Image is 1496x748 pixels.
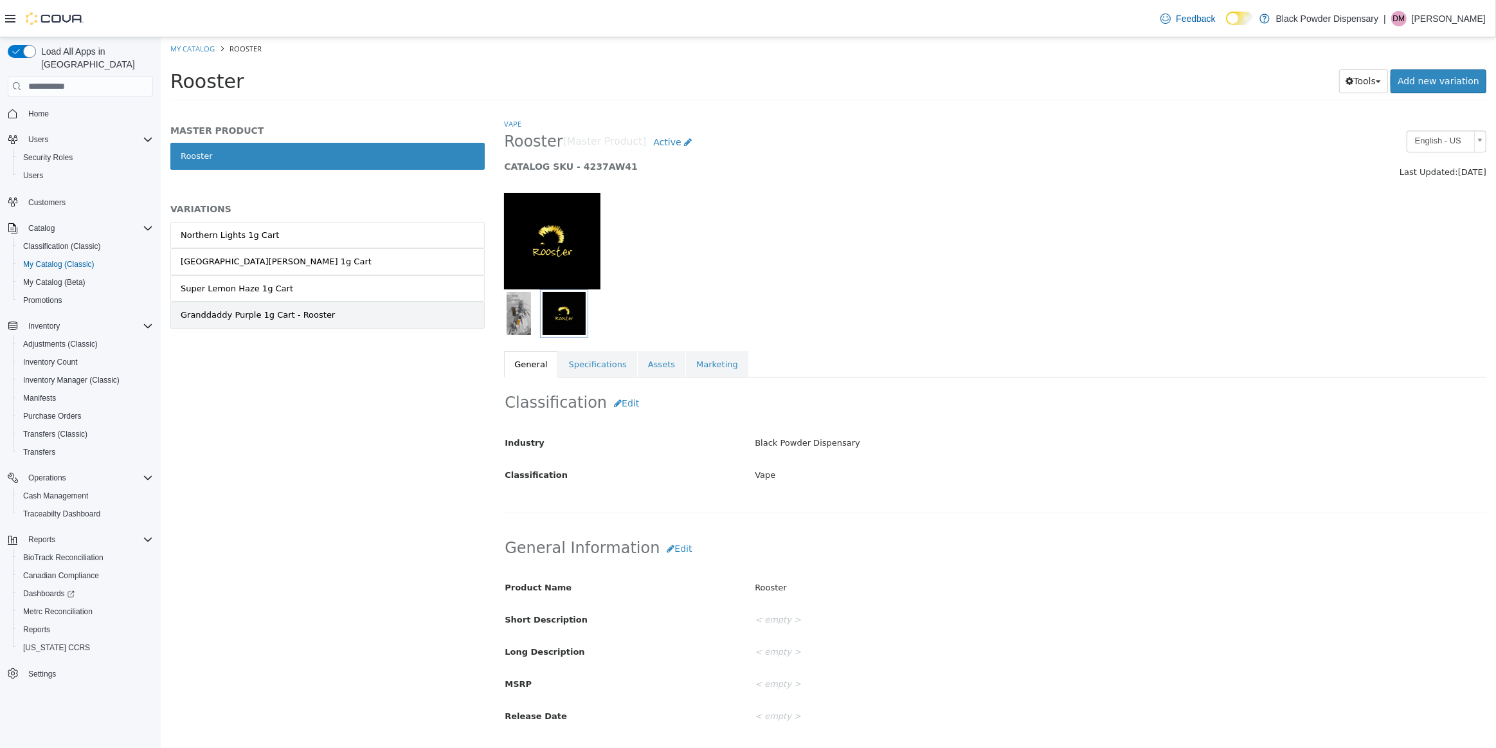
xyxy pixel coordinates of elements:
button: Inventory [23,318,65,334]
span: Transfers [18,444,153,460]
button: Users [13,167,158,185]
div: < empty > [584,668,1335,691]
button: Security Roles [13,149,158,167]
span: Traceabilty Dashboard [23,509,100,519]
span: Traceabilty Dashboard [18,506,153,522]
span: Dashboards [18,586,153,601]
span: [DATE] [1297,130,1326,140]
button: Promotions [13,291,158,309]
img: 150 [343,156,440,252]
button: Inventory Count [13,353,158,371]
span: Settings [28,669,56,679]
h2: General Information [344,500,1325,524]
h5: MASTER PRODUCT [10,87,324,99]
input: Dark Mode [1226,12,1253,25]
span: Catalog [28,223,55,233]
a: Dashboards [13,585,158,603]
span: Classification [344,433,407,442]
button: Catalog [3,219,158,237]
a: [US_STATE] CCRS [18,640,95,655]
span: Dark Mode [1226,25,1227,26]
span: Transfers (Classic) [23,429,87,439]
span: Inventory Manager (Classic) [18,372,153,388]
div: < empty > [584,604,1335,626]
span: Inventory Count [23,357,78,367]
a: Feedback [1155,6,1220,32]
a: Add new variation [1230,32,1326,56]
div: Northern Lights 1g Cart [20,192,118,205]
h5: CATALOG SKU - 4237AW41 [343,123,1075,135]
button: Inventory Manager (Classic) [13,371,158,389]
span: [US_STATE] CCRS [23,643,90,653]
span: Long Description [344,610,424,619]
button: [US_STATE] CCRS [13,639,158,657]
span: My Catalog (Beta) [18,275,153,290]
span: Metrc Reconciliation [18,604,153,619]
button: Manifests [13,389,158,407]
span: My Catalog (Beta) [23,277,86,287]
span: Release Date [344,674,406,684]
button: My Catalog (Beta) [13,273,158,291]
p: | [1383,11,1386,26]
div: < empty > [584,572,1335,594]
span: Adjustments (Classic) [23,339,98,349]
button: Inventory [3,317,158,335]
span: Load All Apps in [GEOGRAPHIC_DATA] [36,45,153,71]
span: Cash Management [23,491,88,501]
span: Purchase Orders [18,408,153,424]
span: Industry [344,401,384,410]
span: Inventory Manager (Classic) [23,375,120,385]
a: Canadian Compliance [18,568,104,583]
span: Inventory [28,321,60,331]
button: Operations [3,469,158,487]
span: Operations [28,473,66,483]
a: Security Roles [18,150,78,165]
span: Rooster [343,95,402,114]
span: Adjustments (Classic) [18,336,153,352]
span: English - US [1247,94,1308,114]
span: Customers [28,197,66,208]
span: BioTrack Reconciliation [18,550,153,565]
button: Adjustments (Classic) [13,335,158,353]
button: Traceabilty Dashboard [13,505,158,523]
span: Metrc Reconciliation [23,607,93,617]
span: Transfers (Classic) [18,426,153,442]
span: Purchase Orders [23,411,82,421]
span: Users [18,168,153,183]
a: My Catalog (Beta) [18,275,91,290]
a: Transfers [18,444,60,460]
div: Rooster [584,540,1335,562]
span: My Catalog (Classic) [18,257,153,272]
a: Inventory Manager (Classic) [18,372,125,388]
span: Last Updated: [1239,130,1297,140]
button: Cash Management [13,487,158,505]
span: Active [492,100,520,110]
span: MSRP [344,642,371,652]
button: Users [3,131,158,149]
small: [Master Product] [402,100,486,110]
a: Assets [477,314,525,341]
a: Settings [23,666,61,682]
a: Manifests [18,390,61,406]
button: Customers [3,192,158,211]
a: Purchase Orders [18,408,87,424]
button: Operations [23,470,71,486]
span: Security Roles [18,150,153,165]
button: Home [3,104,158,123]
a: Traceabilty Dashboard [18,506,105,522]
span: Manifests [18,390,153,406]
span: Classification (Classic) [18,239,153,254]
button: Canadian Compliance [13,567,158,585]
span: Security Roles [23,152,73,163]
span: Reports [28,534,55,545]
span: Promotions [18,293,153,308]
a: Home [23,106,54,122]
span: Rooster [10,33,83,55]
span: Operations [23,470,153,486]
span: Users [23,170,43,181]
span: Users [23,132,153,147]
span: Reports [23,625,50,635]
span: Canadian Compliance [23,570,99,581]
span: Home [23,105,153,122]
button: My Catalog (Classic) [13,255,158,273]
